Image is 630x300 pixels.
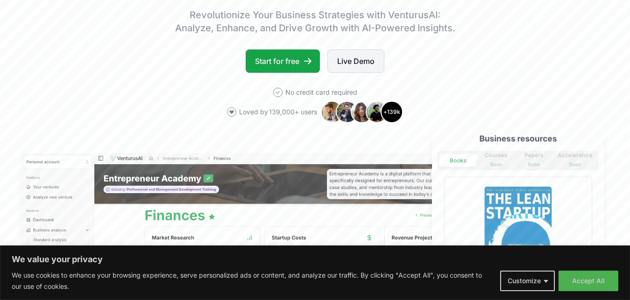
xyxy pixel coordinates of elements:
[559,271,618,291] button: Accept All
[327,49,384,73] a: Live Demo
[12,254,618,265] p: We value your privacy
[366,101,388,123] img: Avatar 4
[336,101,358,123] img: Avatar 2
[351,101,373,123] img: Avatar 3
[12,270,493,292] p: We use cookies to enhance your browsing experience, serve personalized ads or content, and analyz...
[321,101,343,123] img: Avatar 1
[500,271,555,291] button: Customize
[246,49,320,73] a: Start for free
